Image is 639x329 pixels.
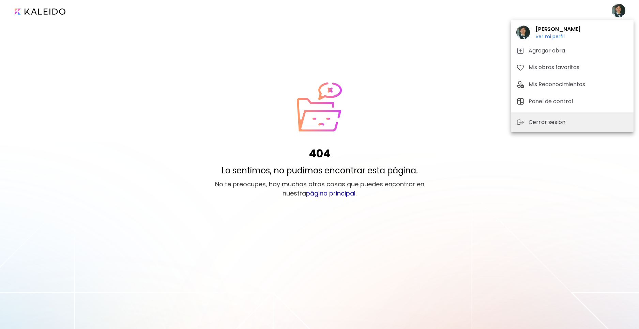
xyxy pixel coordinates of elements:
button: sign-outCerrar sesión [514,115,570,129]
button: tabAgregar obra [514,44,631,58]
p: Cerrar sesión [529,118,567,126]
button: tabMis obras favoritas [514,61,631,74]
h2: [PERSON_NAME] [535,25,581,33]
img: tab [516,47,524,55]
img: tab [516,97,524,106]
button: tabPanel de control [514,95,631,108]
h6: Ver mi perfil [535,33,581,40]
h5: Agregar obra [529,47,567,55]
button: tabMis Reconocimientos [514,78,631,91]
img: tab [516,80,524,89]
img: tab [516,63,524,72]
h5: Mis obras favoritas [529,63,581,72]
img: sign-out [516,118,524,126]
h5: Panel de control [529,97,575,106]
h5: Mis Reconocimientos [529,80,587,89]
